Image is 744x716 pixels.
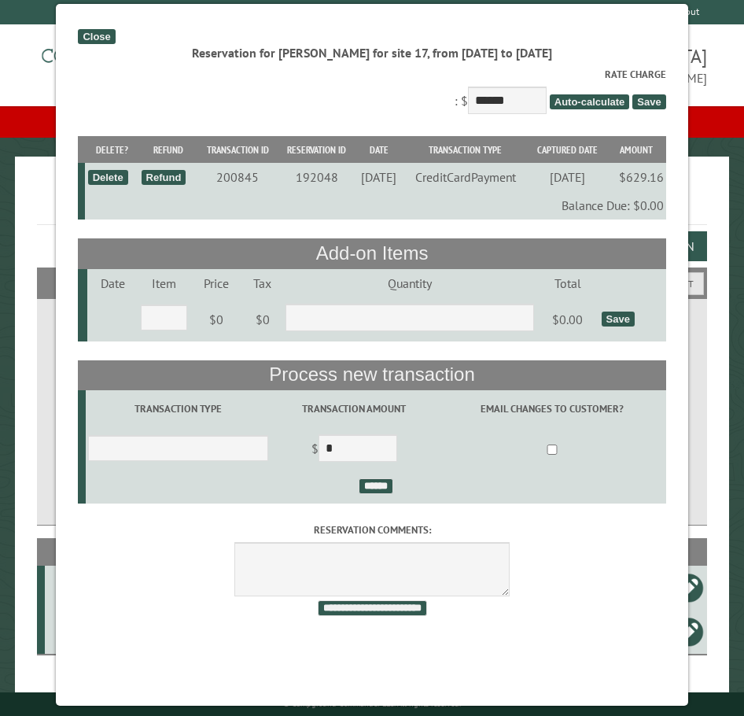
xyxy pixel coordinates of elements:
[138,136,197,164] th: Refund
[78,44,665,61] div: Reservation for [PERSON_NAME] for site 17, from [DATE] to [DATE]
[190,297,242,341] td: $0
[51,624,82,640] div: 16
[355,163,403,191] td: [DATE]
[403,136,528,164] th: Transaction Type
[138,269,190,297] td: Item
[197,136,278,164] th: Transaction ID
[78,522,665,537] label: Reservation comments:
[78,238,665,268] th: Add-on Items
[87,269,138,297] td: Date
[88,170,128,185] div: Delete
[78,67,665,118] div: : $
[85,191,665,220] td: Balance Due: $0.00
[142,170,186,185] div: Refund
[278,163,355,191] td: 192048
[242,297,282,341] td: $0
[283,269,536,297] td: Quantity
[607,163,666,191] td: $629.16
[37,31,234,92] img: Campground Commander
[197,163,278,191] td: 200845
[528,163,606,191] td: [DATE]
[273,401,436,416] label: Transaction Amount
[45,538,84,566] th: Site
[440,401,664,416] label: Email changes to customer?
[242,269,282,297] td: Tax
[51,580,82,596] div: 17
[607,136,666,164] th: Amount
[403,163,528,191] td: CreditCardPayment
[78,360,665,390] th: Process new transaction
[550,94,630,109] span: Auto-calculate
[536,297,599,341] td: $0.00
[85,136,138,164] th: Delete?
[355,136,403,164] th: Date
[536,269,599,297] td: Total
[271,428,438,472] td: $
[602,312,635,327] div: Save
[78,29,115,44] div: Close
[283,699,461,709] small: © Campground Commander LLC. All rights reserved.
[278,136,355,164] th: Reservation ID
[37,268,706,297] h2: Filters
[88,401,267,416] label: Transaction Type
[632,94,665,109] span: Save
[190,269,242,297] td: Price
[78,67,665,82] label: Rate Charge
[528,136,606,164] th: Captured Date
[37,182,706,225] h1: Reservations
